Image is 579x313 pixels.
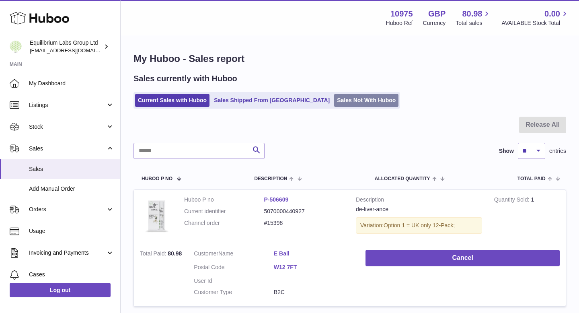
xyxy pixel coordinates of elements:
[517,176,546,181] span: Total paid
[29,271,114,278] span: Cases
[375,176,430,181] span: ALLOCATED Quantity
[254,176,287,181] span: Description
[29,101,106,109] span: Listings
[549,147,566,155] span: entries
[264,208,344,215] dd: 5070000440927
[462,8,482,19] span: 80.98
[194,250,218,257] span: Customer
[29,227,114,235] span: Usage
[29,185,114,193] span: Add Manual Order
[29,145,106,152] span: Sales
[386,19,413,27] div: Huboo Ref
[211,94,333,107] a: Sales Shipped From [GEOGRAPHIC_DATA]
[168,250,182,257] span: 80.98
[135,94,209,107] a: Current Sales with Huboo
[194,288,274,296] dt: Customer Type
[133,73,237,84] h2: Sales currently with Huboo
[456,8,491,27] a: 80.98 Total sales
[194,277,274,285] dt: User Id
[384,222,455,229] span: Option 1 = UK only 12-Pack;
[140,250,168,259] strong: Total Paid
[29,123,106,131] span: Stock
[501,8,569,27] a: 0.00 AVAILABLE Stock Total
[488,190,566,244] td: 1
[264,196,289,203] a: P-506609
[274,264,354,271] a: W12 7FT
[494,196,531,205] strong: Quantity Sold
[29,165,114,173] span: Sales
[29,206,106,213] span: Orders
[133,52,566,65] h1: My Huboo - Sales report
[356,206,482,213] div: de-liver-ance
[428,8,446,19] strong: GBP
[29,249,106,257] span: Invoicing and Payments
[30,47,118,54] span: [EMAIL_ADDRESS][DOMAIN_NAME]
[30,39,102,54] div: Equilibrium Labs Group Ltd
[365,250,560,266] button: Cancel
[184,196,264,204] dt: Huboo P no
[184,208,264,215] dt: Current identifier
[544,8,560,19] span: 0.00
[264,219,344,227] dd: #15398
[194,250,274,259] dt: Name
[356,217,482,234] div: Variation:
[390,8,413,19] strong: 10975
[456,19,491,27] span: Total sales
[194,264,274,273] dt: Postal Code
[423,19,446,27] div: Currency
[10,41,22,53] img: huboo@equilibriumlabs.com
[184,219,264,227] dt: Channel order
[274,288,354,296] dd: B2C
[29,80,114,87] span: My Dashboard
[501,19,569,27] span: AVAILABLE Stock Total
[140,196,172,236] img: 3PackDeliverance_Front.jpg
[10,283,111,297] a: Log out
[356,196,482,206] strong: Description
[499,147,514,155] label: Show
[334,94,398,107] a: Sales Not With Huboo
[274,250,354,257] a: E Ball
[142,176,172,181] span: Huboo P no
